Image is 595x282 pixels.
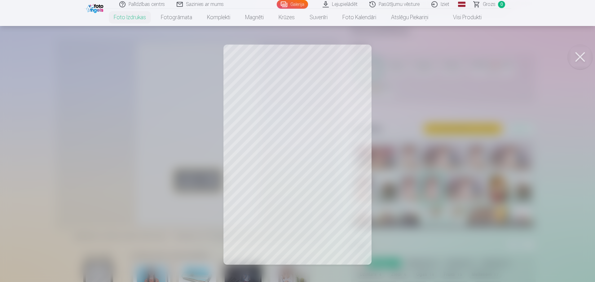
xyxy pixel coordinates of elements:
[498,1,505,8] span: 0
[483,1,496,8] span: Grozs
[271,9,302,26] a: Krūzes
[200,9,238,26] a: Komplekti
[302,9,335,26] a: Suvenīri
[238,9,271,26] a: Magnēti
[106,9,153,26] a: Foto izdrukas
[384,9,436,26] a: Atslēgu piekariņi
[86,2,105,13] img: /fa1
[153,9,200,26] a: Fotogrāmata
[436,9,489,26] a: Visi produkti
[335,9,384,26] a: Foto kalendāri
